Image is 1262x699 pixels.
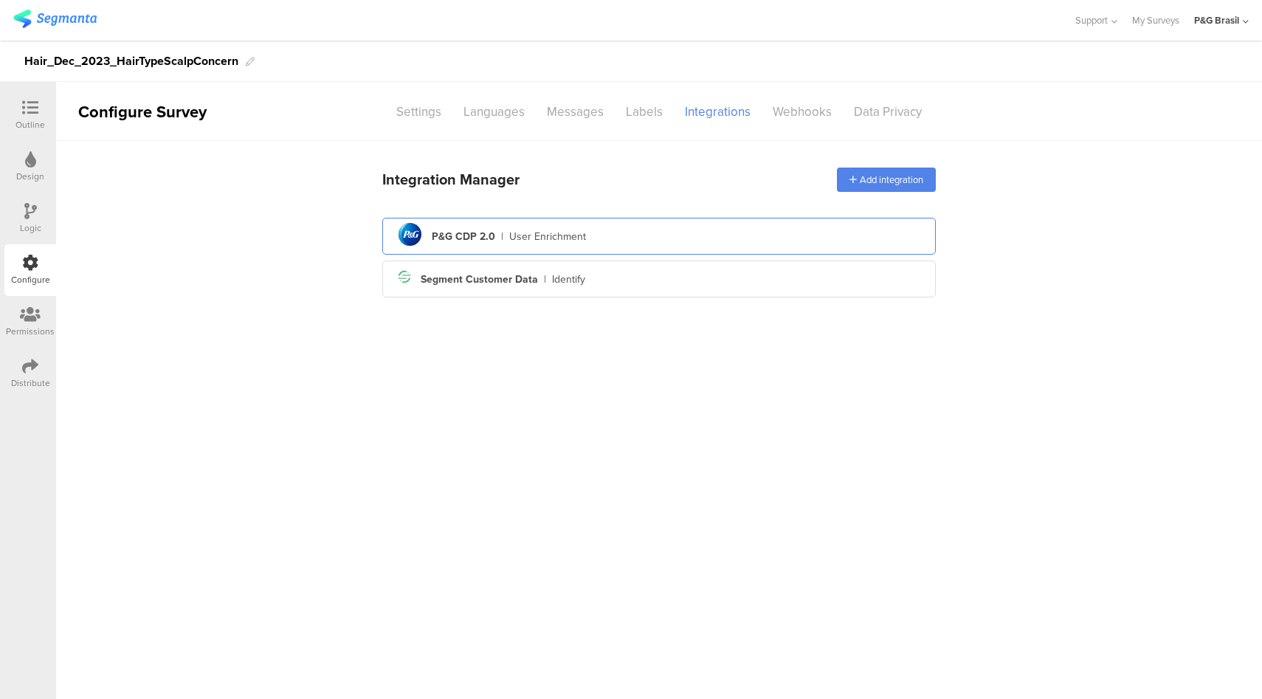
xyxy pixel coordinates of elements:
[762,99,843,125] div: Webhooks
[501,229,503,244] div: |
[552,272,585,287] div: Identify
[13,10,97,28] img: segmanta logo
[544,272,546,287] div: |
[615,99,674,125] div: Labels
[1075,13,1108,27] span: Support
[382,168,520,190] div: Integration Manager
[837,168,936,192] div: Add integration
[24,49,238,73] div: Hair_Dec_2023_HairTypeScalpConcern
[432,229,495,244] div: P&G CDP 2.0
[16,170,44,183] div: Design
[452,99,536,125] div: Languages
[11,273,50,286] div: Configure
[56,100,226,124] div: Configure Survey
[385,99,452,125] div: Settings
[421,272,538,287] div: Segment Customer Data
[674,99,762,125] div: Integrations
[11,376,50,390] div: Distribute
[536,99,615,125] div: Messages
[15,118,45,131] div: Outline
[843,99,933,125] div: Data Privacy
[6,325,55,338] div: Permissions
[20,221,41,235] div: Logic
[1194,13,1239,27] div: P&G Brasil
[509,229,586,244] div: User Enrichment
